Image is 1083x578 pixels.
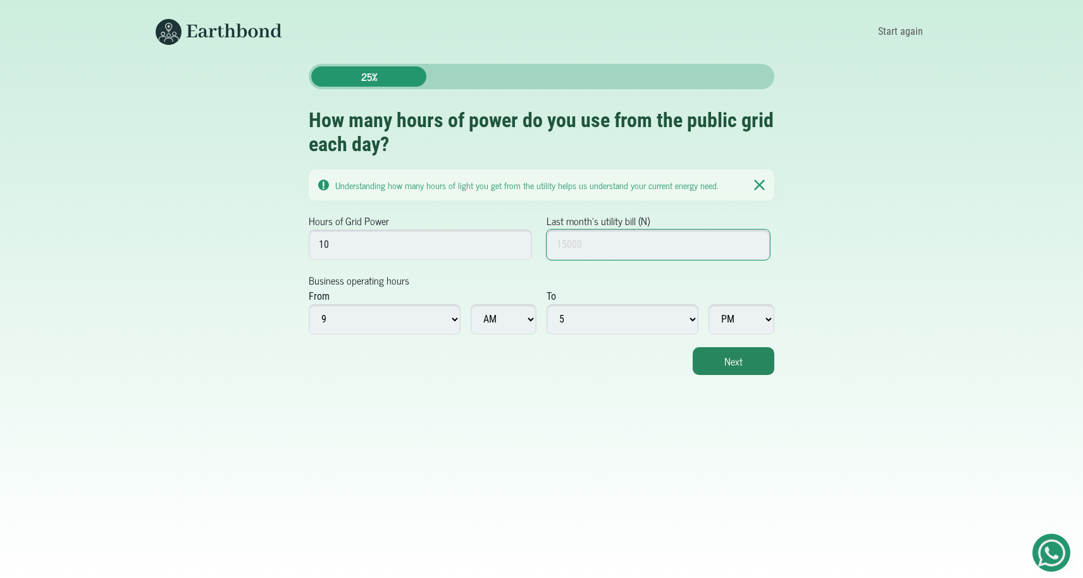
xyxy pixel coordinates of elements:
label: Business operating hours [309,273,409,288]
label: Last month's utility bill (N) [547,213,650,228]
input: 15000 [547,230,770,260]
button: Next [693,347,774,375]
small: Understanding how many hours of light you get from the utility helps us understand your current e... [335,178,718,192]
a: Start again [874,21,927,42]
img: Get Started On Earthbond Via Whatsapp [1038,539,1065,567]
div: From [309,289,330,304]
h2: How many hours of power do you use from the public grid each day? [309,108,774,157]
div: 25% [311,66,426,87]
input: 5 [309,230,532,260]
label: Hours of Grid Power [309,213,389,228]
img: Notication Pane Caution Icon [318,180,329,190]
img: Earthbond's long logo for desktop view [156,19,282,45]
div: To [547,289,556,304]
img: Notication Pane Close Icon [754,179,765,191]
